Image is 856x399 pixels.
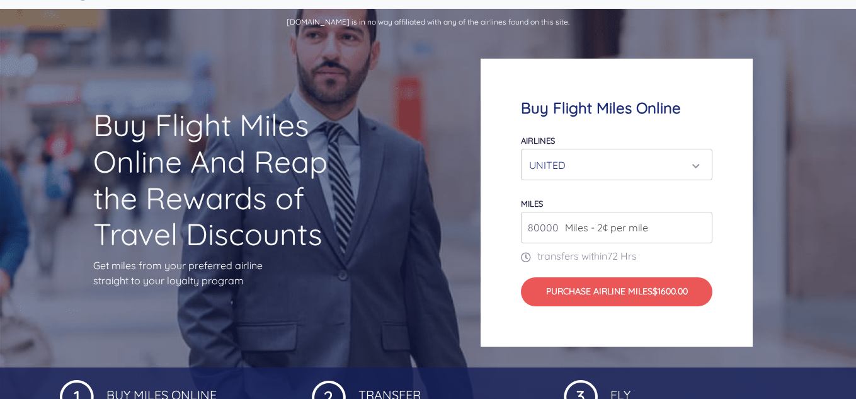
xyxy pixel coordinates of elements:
[521,248,712,263] p: transfers within
[521,199,543,209] label: miles
[93,107,375,252] h1: Buy Flight Miles Online And Reap the Rewards of Travel Discounts
[521,136,555,146] label: Airlines
[529,153,697,177] div: UNITED
[521,99,712,117] h4: Buy Flight Miles Online
[607,250,637,262] span: 72 Hrs
[93,258,375,288] p: Get miles from your preferred airline straight to your loyalty program
[521,149,712,180] button: UNITED
[559,220,648,235] span: Miles - 2¢ per mile
[521,277,712,306] button: Purchase Airline Miles$1600.00
[653,286,688,297] span: $1600.00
